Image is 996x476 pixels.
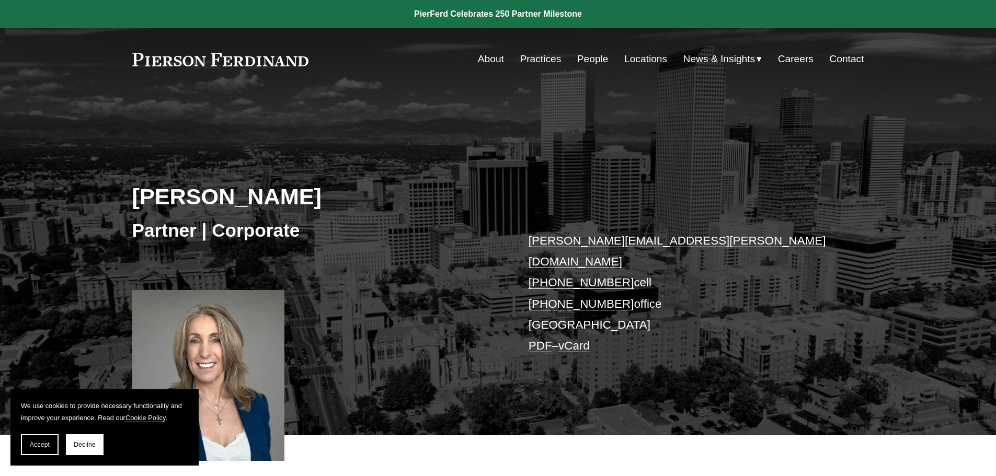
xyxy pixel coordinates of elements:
[21,400,188,424] p: We use cookies to provide necessary functionality and improve your experience. Read our .
[74,441,96,448] span: Decline
[558,339,590,352] a: vCard
[683,50,755,68] span: News & Insights
[829,49,864,69] a: Contact
[132,219,498,242] h3: Partner | Corporate
[66,434,104,455] button: Decline
[529,339,552,352] a: PDF
[529,297,634,310] a: [PHONE_NUMBER]
[529,230,833,357] p: cell office [GEOGRAPHIC_DATA] –
[478,49,504,69] a: About
[624,49,667,69] a: Locations
[132,183,498,210] h2: [PERSON_NAME]
[529,234,826,268] a: [PERSON_NAME][EMAIL_ADDRESS][PERSON_NAME][DOMAIN_NAME]
[125,414,166,422] a: Cookie Policy
[529,276,634,289] a: [PHONE_NUMBER]
[778,49,814,69] a: Careers
[30,441,50,448] span: Accept
[21,434,59,455] button: Accept
[10,389,199,466] section: Cookie banner
[520,49,561,69] a: Practices
[683,49,762,69] a: folder dropdown
[577,49,609,69] a: People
